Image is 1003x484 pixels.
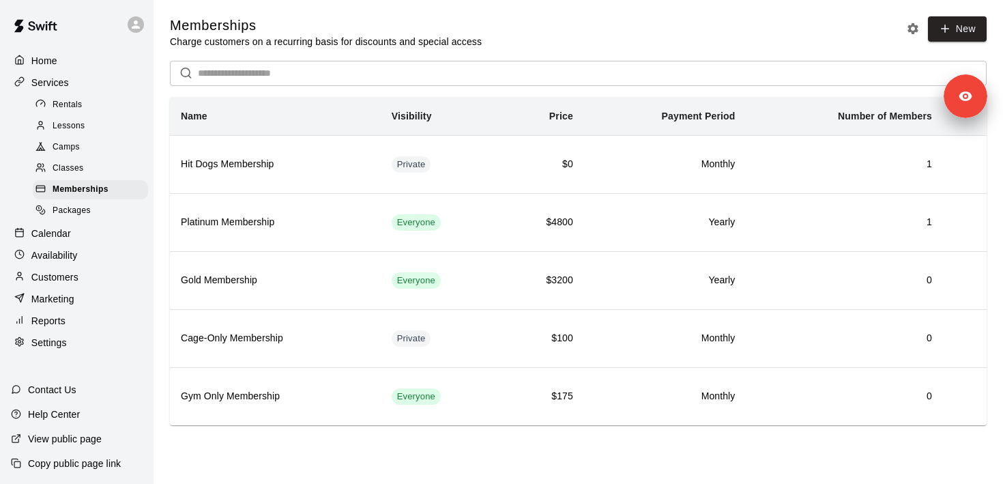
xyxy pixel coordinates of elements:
[512,215,573,230] h6: $4800
[392,156,431,173] div: This membership is hidden from the memberships page
[181,331,370,346] h6: Cage-Only Membership
[28,432,102,446] p: View public page
[392,111,432,122] b: Visibility
[11,51,143,71] a: Home
[33,201,154,222] a: Packages
[757,389,932,404] h6: 0
[53,98,83,112] span: Rentals
[512,273,573,288] h6: $3200
[181,215,370,230] h6: Platinum Membership
[512,157,573,172] h6: $0
[595,331,736,346] h6: Monthly
[392,274,441,287] span: Everyone
[11,267,143,287] a: Customers
[33,137,154,158] a: Camps
[31,227,71,240] p: Calendar
[53,204,91,218] span: Packages
[662,111,736,122] b: Payment Period
[392,272,441,289] div: This membership is visible to all customers
[31,270,78,284] p: Customers
[33,94,154,115] a: Rentals
[33,158,154,180] a: Classes
[11,245,143,266] a: Availability
[170,16,482,35] h5: Memberships
[392,388,441,405] div: This membership is visible to all customers
[31,54,57,68] p: Home
[392,332,431,345] span: Private
[11,223,143,244] a: Calendar
[595,157,736,172] h6: Monthly
[53,183,108,197] span: Memberships
[181,389,370,404] h6: Gym Only Membership
[31,292,74,306] p: Marketing
[53,119,85,133] span: Lessons
[181,111,207,122] b: Name
[392,216,441,229] span: Everyone
[33,115,154,137] a: Lessons
[31,336,67,350] p: Settings
[392,158,431,171] span: Private
[31,76,69,89] p: Services
[903,18,923,39] button: Memberships settings
[595,215,736,230] h6: Yearly
[11,332,143,353] a: Settings
[33,96,148,115] div: Rentals
[28,383,76,397] p: Contact Us
[392,390,441,403] span: Everyone
[170,35,482,48] p: Charge customers on a recurring basis for discounts and special access
[512,389,573,404] h6: $175
[33,159,148,178] div: Classes
[11,72,143,93] a: Services
[392,330,431,347] div: This membership is hidden from the memberships page
[757,331,932,346] h6: 0
[392,214,441,231] div: This membership is visible to all customers
[53,141,80,154] span: Camps
[595,389,736,404] h6: Monthly
[181,157,370,172] h6: Hit Dogs Membership
[11,311,143,331] a: Reports
[33,201,148,220] div: Packages
[31,248,78,262] p: Availability
[757,273,932,288] h6: 0
[53,162,83,175] span: Classes
[928,16,987,42] a: New
[33,117,148,136] div: Lessons
[838,111,932,122] b: Number of Members
[512,331,573,346] h6: $100
[33,180,154,201] a: Memberships
[170,97,987,425] table: simple table
[11,289,143,309] a: Marketing
[757,157,932,172] h6: 1
[33,138,148,157] div: Camps
[28,408,80,421] p: Help Center
[549,111,573,122] b: Price
[33,180,148,199] div: Memberships
[28,457,121,470] p: Copy public page link
[757,215,932,230] h6: 1
[31,314,66,328] p: Reports
[595,273,736,288] h6: Yearly
[181,273,370,288] h6: Gold Membership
